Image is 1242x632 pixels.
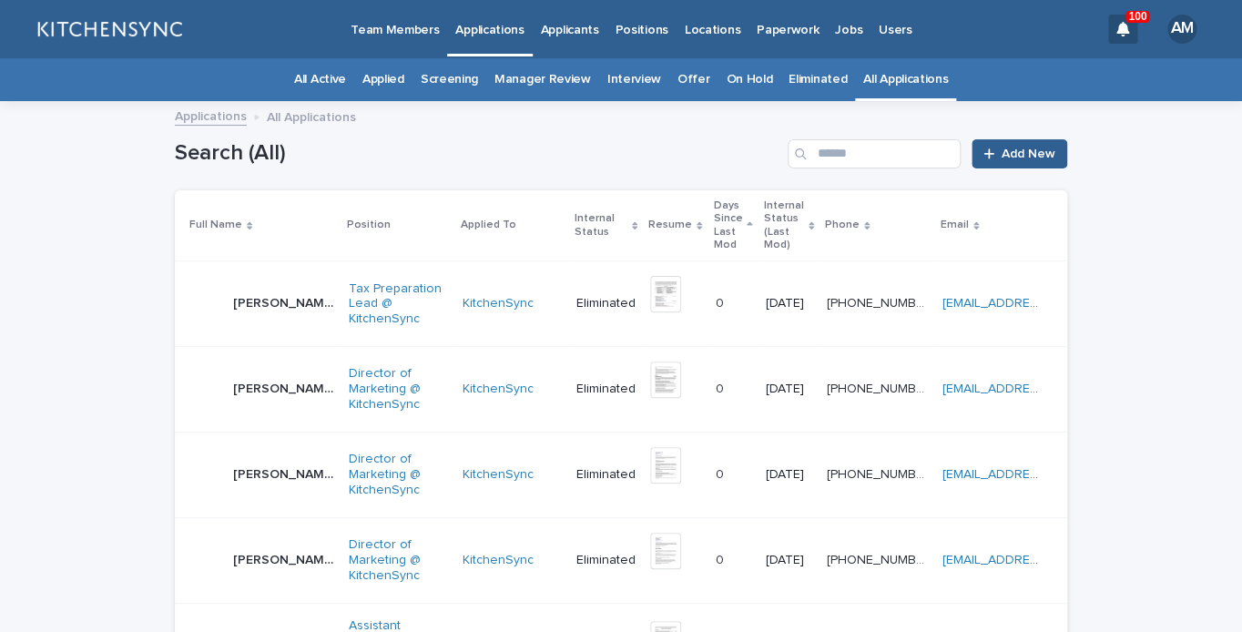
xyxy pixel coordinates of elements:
p: Eliminated [576,553,636,568]
p: Resume [648,215,692,235]
tr: [PERSON_NAME][PERSON_NAME] Director of Marketing @ KitchenSync KitchenSync Eliminated00 [DATE][PH... [175,517,1073,603]
p: Eliminated [576,296,636,311]
p: 0 [715,292,727,311]
p: Phone [825,215,860,235]
p: Full Name [189,215,242,235]
a: [PHONE_NUMBER] [827,468,935,481]
a: Director of Marketing @ KitchenSync [349,537,448,583]
p: Sarah Jayne Gipson [233,464,338,483]
p: Position [347,215,391,235]
a: [EMAIL_ADDRESS][DOMAIN_NAME] [942,382,1148,395]
p: Applied To [461,215,516,235]
a: Applied [362,58,404,101]
p: Eliminated [576,382,636,397]
a: KitchenSync [463,467,534,483]
p: [PERSON_NAME] [233,378,338,397]
p: 0 [715,464,727,483]
a: Add New [972,139,1067,168]
a: Applications [175,105,247,126]
img: lGNCzQTxQVKGkIr0XjOy [36,11,182,47]
a: Screening [421,58,478,101]
span: Add New [1002,148,1055,160]
tr: [PERSON_NAME][PERSON_NAME] Director of Marketing @ KitchenSync KitchenSync Eliminated00 [DATE][PH... [175,347,1073,433]
a: [EMAIL_ADDRESS][DOMAIN_NAME] [942,468,1148,481]
p: 0 [715,378,727,397]
a: Interview [607,58,661,101]
tr: [PERSON_NAME][PERSON_NAME] Tax Preparation Lead @ KitchenSync KitchenSync Eliminated00 [DATE][PHO... [175,261,1073,347]
p: Internal Status (Last Mod) [764,196,804,256]
a: Director of Marketing @ KitchenSync [349,452,448,497]
p: Internal Status [575,209,627,242]
div: 100 [1108,15,1137,44]
div: AM [1167,15,1196,44]
a: Director of Marketing @ KitchenSync [349,366,448,412]
a: [PHONE_NUMBER] [827,382,935,395]
tr: [PERSON_NAME][PERSON_NAME] Director of Marketing @ KitchenSync KitchenSync Eliminated00 [DATE][PH... [175,432,1073,517]
a: [EMAIL_ADDRESS][DOMAIN_NAME] [942,554,1148,566]
p: [DATE] [766,382,812,397]
p: [DATE] [766,296,812,311]
p: 100 [1128,10,1146,23]
a: KitchenSync [463,296,534,311]
a: Eliminated [789,58,847,101]
p: Days Since Last Mod [713,196,742,256]
p: [DATE] [766,467,812,483]
p: 0 [715,549,727,568]
a: Tax Preparation Lead @ KitchenSync [349,281,448,327]
a: KitchenSync [463,553,534,568]
p: All Applications [267,106,356,126]
a: KitchenSync [463,382,534,397]
input: Search [788,139,961,168]
a: Offer [677,58,709,101]
p: [DATE] [766,553,812,568]
p: Eliminated [576,467,636,483]
a: Manager Review [494,58,591,101]
a: All Applications [863,58,948,101]
a: [PHONE_NUMBER] [827,297,935,310]
p: Email [941,215,969,235]
a: All Active [294,58,346,101]
a: [PHONE_NUMBER] [827,554,935,566]
p: Nathan Smithson [233,549,338,568]
h1: Search (All) [175,140,780,167]
a: On Hold [726,58,772,101]
p: Dan Sherman [233,292,338,311]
